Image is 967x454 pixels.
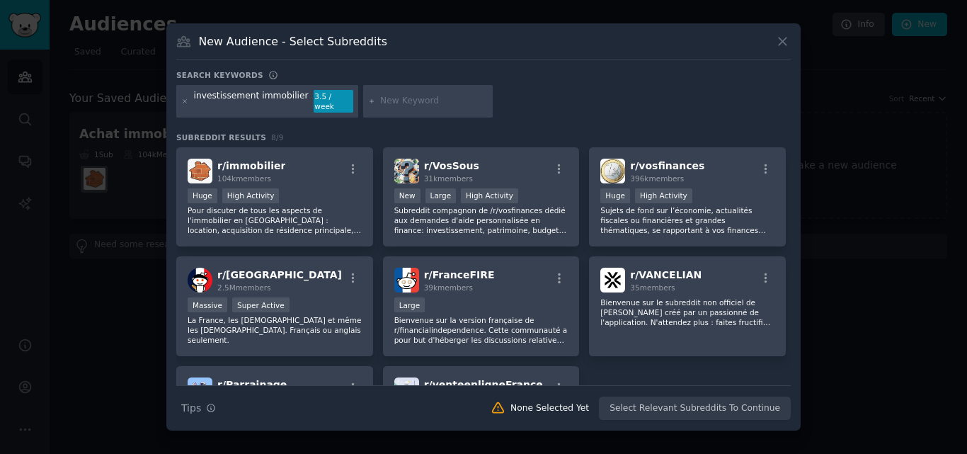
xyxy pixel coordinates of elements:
[194,90,309,113] div: investissement immobilier
[314,90,353,113] div: 3.5 / week
[188,268,212,293] img: france
[217,283,271,292] span: 2.5M members
[425,188,457,203] div: Large
[394,268,419,293] img: FranceFIRE
[510,402,589,415] div: None Selected Yet
[217,174,271,183] span: 104k members
[199,34,387,49] h3: New Audience - Select Subreddits
[630,160,704,171] span: r/ vosfinances
[176,396,221,421] button: Tips
[380,95,488,108] input: New Keyword
[271,133,284,142] span: 8 / 9
[424,174,473,183] span: 31k members
[188,378,212,402] img: Parrainage
[394,297,425,312] div: Large
[630,269,702,280] span: r/ VANCELIAN
[630,283,675,292] span: 35 members
[188,159,212,183] img: immobilier
[461,188,518,203] div: High Activity
[188,188,217,203] div: Huge
[600,205,774,235] p: Sujets de fond sur l’économie, actualités fiscales ou financières et grandes thématiques, se rapp...
[635,188,692,203] div: High Activity
[188,205,362,235] p: Pour discuter de tous les aspects de l'immobilier en [GEOGRAPHIC_DATA] : location, acquisition de...
[394,188,420,203] div: New
[176,70,263,80] h3: Search keywords
[181,401,201,416] span: Tips
[600,268,625,293] img: VANCELIAN
[232,297,290,312] div: Super Active
[394,205,568,235] p: Subreddit compagnon de /r/vosfinances dédié aux demandes d'aide personnalisée en finance: investi...
[217,379,287,390] span: r/ Parrainage
[222,188,280,203] div: High Activity
[630,174,684,183] span: 396k members
[217,269,342,280] span: r/ [GEOGRAPHIC_DATA]
[424,269,495,280] span: r/ FranceFIRE
[394,315,568,345] p: Bienvenue sur la version française de r/financialindependence. Cette communauté a pour but d'hébe...
[394,378,419,402] img: venteenligneFrance
[188,315,362,345] p: La France, les [DEMOGRAPHIC_DATA] et même les [DEMOGRAPHIC_DATA]. Français ou anglais seulement.
[188,297,227,312] div: Massive
[600,188,630,203] div: Huge
[600,159,625,183] img: vosfinances
[600,297,774,327] p: Bienvenue sur le subreddit non officiel de [PERSON_NAME] créé par un passionné de l'application. ...
[394,159,419,183] img: VosSous
[217,160,285,171] span: r/ immobilier
[424,283,473,292] span: 39k members
[176,132,266,142] span: Subreddit Results
[424,160,479,171] span: r/ VosSous
[424,379,543,390] span: r/ venteenligneFrance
